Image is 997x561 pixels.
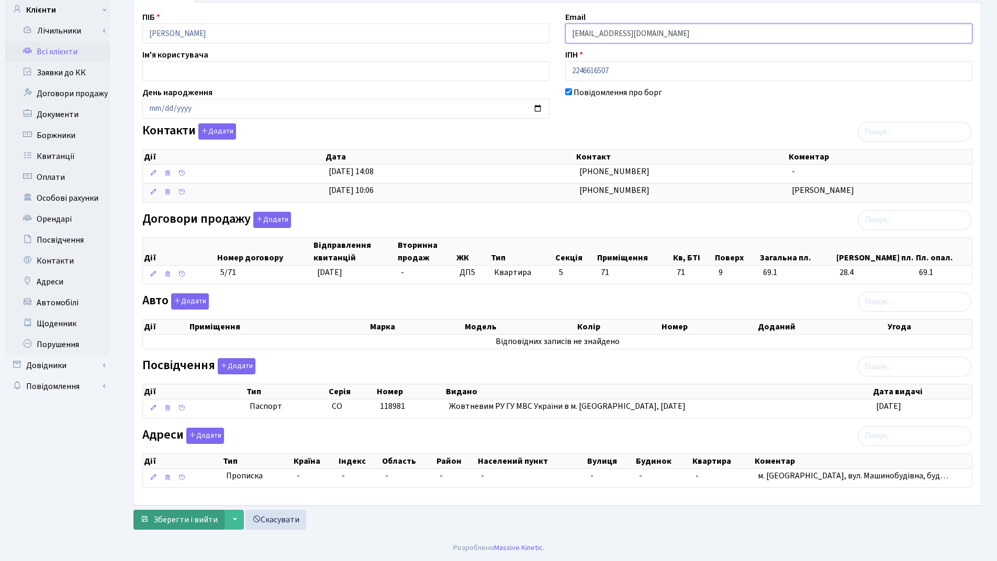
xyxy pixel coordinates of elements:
[329,185,374,196] span: [DATE] 10:06
[153,514,218,525] span: Зберегти і вийти
[142,428,224,444] label: Адреси
[142,293,209,310] label: Авто
[601,267,609,278] span: 71
[754,454,972,468] th: Коментар
[143,335,972,349] td: Відповідних записів не знайдено
[142,49,208,61] label: Ім'я користувача
[876,400,901,412] span: [DATE]
[133,510,225,530] button: Зберегти і вийти
[198,123,236,140] button: Контакти
[5,62,110,83] a: Заявки до КК
[5,125,110,146] a: Боржники
[763,267,831,279] span: 69.1
[696,470,699,482] span: -
[397,238,455,265] th: Вторинна продаж
[759,238,836,265] th: Загальна пл.
[858,122,971,142] input: Пошук...
[220,267,236,278] span: 5/71
[757,319,887,334] th: Доданий
[565,11,586,24] label: Email
[297,470,333,482] span: -
[574,86,662,99] label: Повідомлення про борг
[494,267,551,279] span: Квартира
[293,454,338,468] th: Країна
[575,150,788,164] th: Контакт
[858,292,971,312] input: Пошук...
[691,454,754,468] th: Квартира
[455,238,490,265] th: ЖК
[494,542,543,553] a: Massive Kinetic
[401,267,404,278] span: -
[329,166,374,177] span: [DATE] 14:08
[5,104,110,125] a: Документи
[5,188,110,209] a: Особові рахунки
[381,454,435,468] th: Область
[490,238,554,265] th: Тип
[858,210,971,230] input: Пошук...
[338,454,381,468] th: Індекс
[184,426,224,444] a: Додати
[169,292,209,310] a: Додати
[872,384,972,399] th: Дата видачі
[792,166,795,177] span: -
[253,212,291,228] button: Договори продажу
[143,454,222,468] th: Дії
[142,11,160,24] label: ПІБ
[5,250,110,271] a: Контакти
[481,470,484,482] span: -
[460,267,486,279] span: ДП5
[639,470,642,482] span: -
[5,271,110,292] a: Адреси
[332,400,342,412] span: СО
[477,454,586,468] th: Населений пункт
[216,238,312,265] th: Номер договору
[380,400,405,412] span: 118981
[464,319,576,334] th: Модель
[554,238,596,265] th: Секція
[143,319,188,334] th: Дії
[576,319,660,334] th: Колір
[858,357,971,376] input: Пошук...
[5,209,110,230] a: Орендарі
[12,20,110,41] a: Лічильники
[714,238,759,265] th: Поверх
[245,384,327,399] th: Тип
[385,470,388,482] span: -
[435,454,477,468] th: Район
[5,313,110,334] a: Щоденник
[788,150,972,164] th: Коментар
[342,470,345,482] span: -
[142,212,291,228] label: Договори продажу
[758,470,948,482] span: м. [GEOGRAPHIC_DATA], вул. Машинобудівна, буд…
[222,454,293,468] th: Тип
[565,49,583,61] label: ІПН
[835,238,915,265] th: [PERSON_NAME] пл.
[245,510,306,530] a: Скасувати
[142,358,255,374] label: Посвідчення
[250,400,323,413] span: Паспорт
[839,267,911,279] span: 28.4
[143,238,216,265] th: Дії
[672,238,714,265] th: Кв, БТІ
[635,454,691,468] th: Будинок
[328,384,376,399] th: Серія
[312,238,397,265] th: Відправлення квитанцій
[143,384,245,399] th: Дії
[142,86,212,99] label: День народження
[586,454,635,468] th: Вулиця
[5,334,110,355] a: Порушення
[226,470,263,482] span: Прописка
[445,384,872,399] th: Видано
[215,357,255,375] a: Додати
[251,210,291,228] a: Додати
[142,123,236,140] label: Контакти
[453,542,544,554] div: Розроблено .
[5,167,110,188] a: Оплати
[5,146,110,167] a: Квитанції
[5,355,110,376] a: Довідники
[196,122,236,140] a: Додати
[590,470,593,482] span: -
[660,319,757,334] th: Номер
[719,267,755,279] span: 9
[919,267,968,279] span: 69.1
